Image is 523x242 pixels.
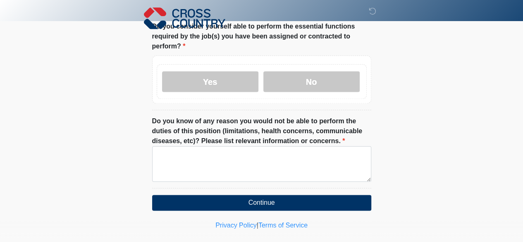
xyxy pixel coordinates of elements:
[263,71,360,92] label: No
[152,116,371,146] label: Do you know of any reason you would not be able to perform the duties of this position (limitatio...
[152,195,371,211] button: Continue
[144,6,226,30] img: Cross Country Logo
[152,22,371,51] label: Do you consider yourself able to perform the essential functions required by the job(s) you have ...
[215,222,257,229] a: Privacy Policy
[257,222,258,229] a: |
[162,71,258,92] label: Yes
[258,222,308,229] a: Terms of Service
